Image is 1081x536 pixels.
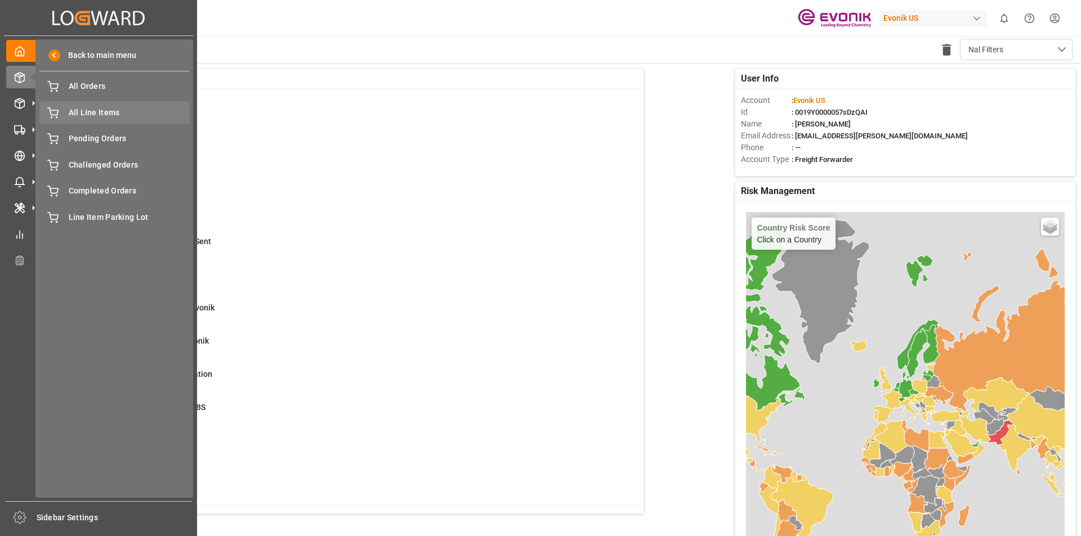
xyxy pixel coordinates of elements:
[792,96,825,105] span: :
[879,10,987,26] div: Evonik US
[58,368,629,392] a: 34ABS: Missing Booking ConfirmationShipment
[69,107,190,119] span: All Line Items
[792,120,851,128] span: : [PERSON_NAME]
[798,8,871,28] img: Evonik-brand-mark-Deep-Purple-RGB.jpeg_1700498283.jpeg
[69,185,190,197] span: Completed Orders
[39,154,189,175] a: Challenged Orders
[58,435,629,458] a: 0Main-Leg Shipment # ErrorShipment
[39,206,189,228] a: Line Item Parking Lot
[757,223,830,232] h4: Country Risk Score
[37,512,193,524] span: Sidebar Settings
[58,468,629,492] a: 1TU : Pre-Leg Shipment # ErrorTransport Unit
[6,40,191,62] a: My Cockpit
[39,128,189,150] a: Pending Orders
[741,94,792,106] span: Account
[792,143,801,152] span: : —
[39,180,189,202] a: Completed Orders
[60,49,136,61] span: Back to main menu
[741,72,779,85] span: User Info
[69,211,190,223] span: Line Item Parking Lot
[792,132,968,140] span: : [EMAIL_ADDRESS][PERSON_NAME][DOMAIN_NAME]
[58,169,629,193] a: 3ABS: No Bkg Req Sent DateShipment
[793,96,825,105] span: Evonik US
[741,142,792,154] span: Phone
[39,75,189,97] a: All Orders
[6,223,191,245] a: My Reports
[58,269,629,292] a: 3ETD < 3 Days,No Del # Rec'dShipment
[741,154,792,165] span: Account Type
[741,106,792,118] span: Id
[69,80,190,92] span: All Orders
[58,302,629,326] a: 0Error on Initial Sales Order to EvonikShipment
[741,184,815,198] span: Risk Management
[1041,218,1059,236] a: Layers
[58,136,629,160] a: 16ABS: No Init Bkg Conf DateShipment
[58,103,629,127] a: 0MOT Missing at Order LevelSales Order-IVPO
[792,155,853,164] span: : Freight Forwarder
[960,39,1073,60] button: open menu
[58,402,629,425] a: 0Pending Bkg Request sent to ABSShipment
[69,133,190,145] span: Pending Orders
[792,108,868,116] span: : 0019Y0000057sDzQAI
[757,223,830,244] div: Click on a Country
[741,118,792,130] span: Name
[58,335,629,359] a: 0Error Sales Order Update to EvonikShipment
[968,44,1003,56] span: Nal Filters
[58,236,629,259] a: 16ETD>3 Days Past,No Cost Msg SentShipment
[991,6,1017,31] button: show 0 new notifications
[879,7,991,29] button: Evonik US
[39,101,189,123] a: All Line Items
[741,130,792,142] span: Email Address
[69,159,190,171] span: Challenged Orders
[58,202,629,226] a: 4ETA > 10 Days , No ATA EnteredShipment
[6,249,191,271] a: Transport Planner
[1017,6,1042,31] button: Help Center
